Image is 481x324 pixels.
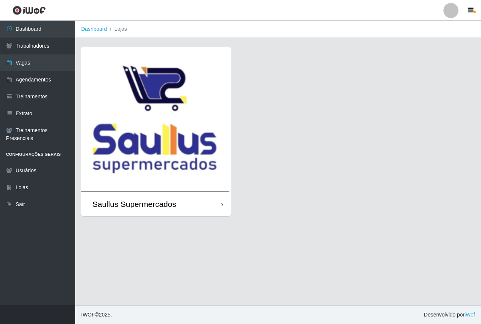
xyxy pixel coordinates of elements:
nav: breadcrumb [75,21,481,38]
span: Desenvolvido por [424,311,475,319]
span: © 2025 . [81,311,112,319]
a: iWof [464,312,475,318]
div: Saullus Supermercados [92,199,176,209]
a: Saullus Supermercados [81,47,231,216]
img: cardImg [81,47,231,192]
span: IWOF [81,312,95,318]
img: CoreUI Logo [12,6,46,15]
li: Lojas [107,25,127,33]
a: Dashboard [81,26,107,32]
